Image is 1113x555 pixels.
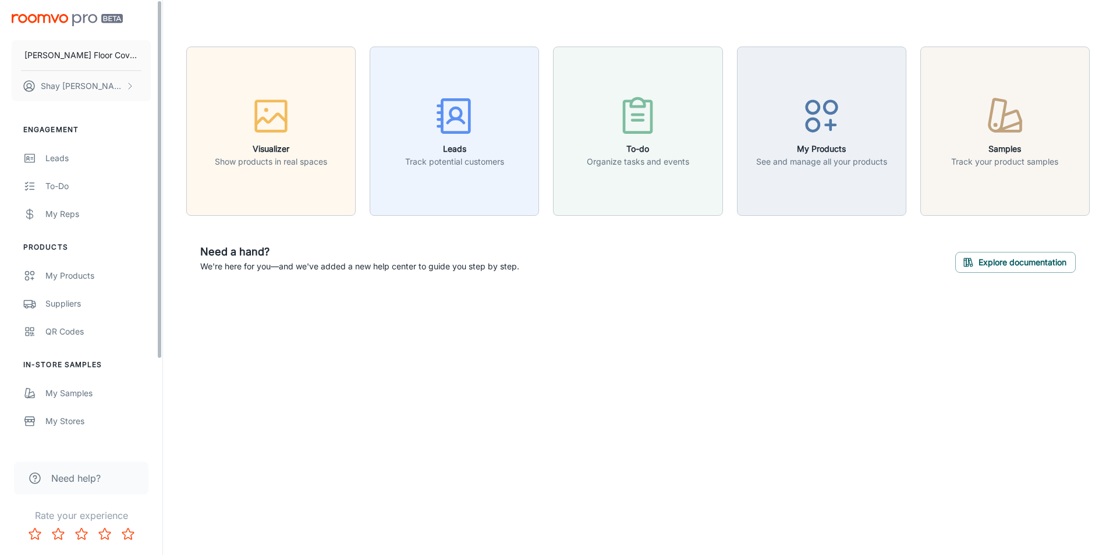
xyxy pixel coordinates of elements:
button: Shay [PERSON_NAME] [12,71,151,101]
h6: Need a hand? [200,244,519,260]
h6: To-do [587,143,689,155]
p: We're here for you—and we've added a new help center to guide you step by step. [200,260,519,273]
button: VisualizerShow products in real spaces [186,47,356,216]
p: Show products in real spaces [215,155,327,168]
a: My ProductsSee and manage all your products [737,124,906,136]
p: [PERSON_NAME] Floor Covering [24,49,138,62]
button: Explore documentation [955,252,1076,273]
h6: Samples [951,143,1058,155]
img: Roomvo PRO Beta [12,14,123,26]
button: LeadsTrack potential customers [370,47,539,216]
h6: My Products [756,143,887,155]
p: Track your product samples [951,155,1058,168]
button: [PERSON_NAME] Floor Covering [12,40,151,70]
a: Explore documentation [955,256,1076,268]
div: Suppliers [45,297,151,310]
div: Leads [45,152,151,165]
a: LeadsTrack potential customers [370,124,539,136]
div: To-do [45,180,151,193]
h6: Leads [405,143,504,155]
button: My ProductsSee and manage all your products [737,47,906,216]
div: My Products [45,269,151,282]
p: Shay [PERSON_NAME] [41,80,123,92]
p: Organize tasks and events [587,155,689,168]
a: To-doOrganize tasks and events [553,124,722,136]
p: See and manage all your products [756,155,887,168]
div: My Reps [45,208,151,220]
h6: Visualizer [215,143,327,155]
p: Track potential customers [405,155,504,168]
button: To-doOrganize tasks and events [553,47,722,216]
div: QR Codes [45,325,151,338]
a: SamplesTrack your product samples [920,124,1090,136]
button: SamplesTrack your product samples [920,47,1090,216]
